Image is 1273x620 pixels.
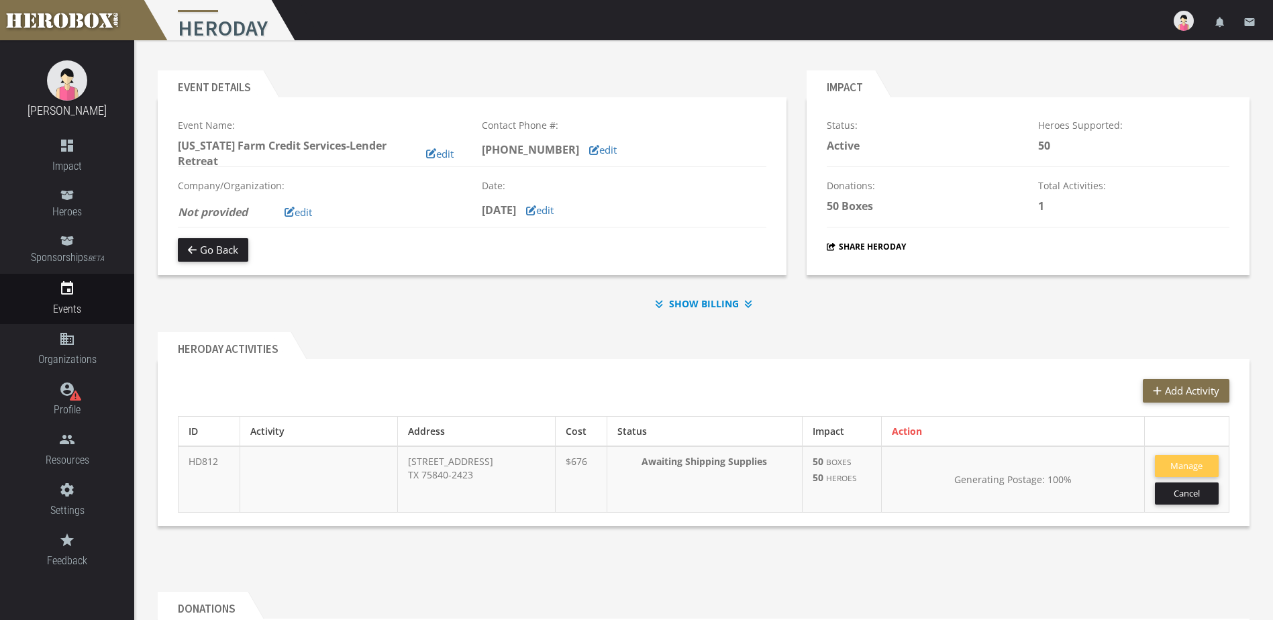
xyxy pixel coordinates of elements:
section: Event Details [158,70,786,275]
p: Company/Organization: [178,178,462,193]
section: HeroDay Activities [158,332,1250,526]
th: Impact [802,417,882,447]
a: [PERSON_NAME] [28,103,107,117]
b: Active [827,138,860,153]
p: Heroes Supported: [1038,117,1229,133]
div: SHOW BILLING [158,296,1250,311]
b: 50 [813,471,823,484]
i: email [1243,16,1256,28]
b: [US_STATE] Farm Credit Services-Lender Retreat [178,138,387,168]
small: HEROES [826,472,857,483]
b: SHOW BILLING [669,296,739,311]
h2: Donations [158,592,248,619]
small: BETA [88,254,104,263]
h2: HeroDay Activities [158,332,291,359]
th: Cost [555,417,607,447]
button: Cancel [1155,482,1219,505]
span: 50 [1038,138,1050,153]
i: event [59,280,75,297]
button: edit [579,138,627,162]
img: female.jpg [47,60,87,101]
h2: Impact [807,70,875,97]
b: 50 [813,455,823,468]
button: edit [274,201,322,224]
small: BOXES [826,456,852,467]
section: Impact [807,70,1250,275]
h2: Event Details [158,70,263,97]
th: Activity [240,417,397,447]
p: Contact Phone #: [482,117,766,133]
button: Share HeroDay [827,239,907,254]
p: Date: [482,178,766,193]
b: [DATE] [482,203,516,217]
button: Manage [1155,455,1219,477]
p: Awaiting Shipping Supplies [617,455,792,468]
th: ID [179,417,240,447]
p: Event Name: [178,117,462,133]
button: edit [416,142,462,166]
b: [PHONE_NUMBER] [482,142,579,157]
i: Not provided [178,205,248,219]
th: Address [397,417,555,447]
img: user-image [1174,11,1194,31]
th: Status [607,417,802,447]
span: Generating Postage: 100% [954,473,1072,486]
td: $676 [555,446,607,513]
p: Total Activities: [1038,178,1229,193]
i: notifications [1214,16,1226,28]
button: Go Back [178,238,248,262]
p: Status: [827,117,1018,133]
b: 50 Boxes [827,199,873,213]
p: Donations: [827,178,1018,193]
span: 1 [1038,199,1044,213]
span: Action [892,425,922,437]
td: [STREET_ADDRESS] TX 75840-2423 [397,446,555,513]
a: Add Activity [1143,379,1229,403]
td: HD812 [179,446,240,513]
button: edit [516,199,564,222]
